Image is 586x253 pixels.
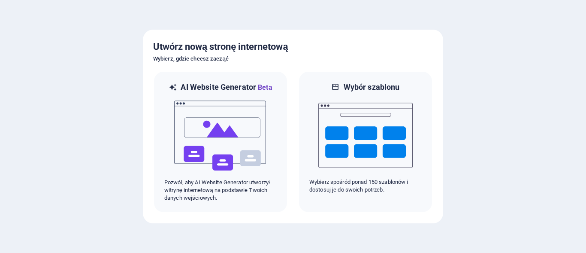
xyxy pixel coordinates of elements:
[298,71,433,213] div: Wybór szablonuWybierz spośród ponad 150 szablonów i dostosuj je do swoich potrzeb.
[173,93,268,179] img: ai
[181,82,272,93] h6: AI Website Generator
[153,71,288,213] div: AI Website GeneratorBetaaiPozwól, aby AI Website Generator utworzył witrynę internetową na podsta...
[344,82,400,92] h6: Wybór szablonu
[309,178,422,194] p: Wybierz spośród ponad 150 szablonów i dostosuj je do swoich potrzeb.
[164,179,277,202] p: Pozwól, aby AI Website Generator utworzył witrynę internetową na podstawie Twoich danych wejściow...
[153,54,433,64] h6: Wybierz, gdzie chcesz zacząć
[153,40,433,54] h5: Utwórz nową stronę internetową
[256,83,272,91] span: Beta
